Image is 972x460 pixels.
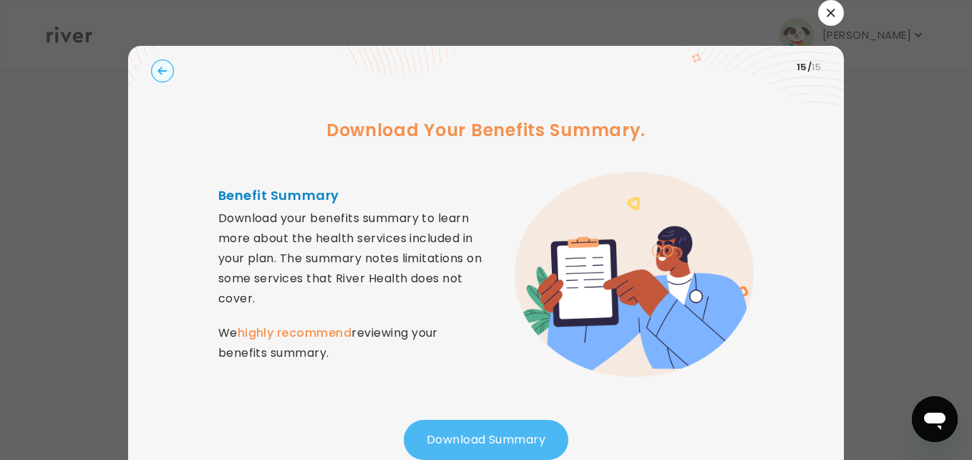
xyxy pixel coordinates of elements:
[218,209,486,363] p: Download your benefits summary to learn more about the health services included in your plan. The...
[912,396,958,442] iframe: Button to launch messaging window
[218,186,486,206] h4: Benefit Summary
[515,172,754,377] img: error graphic
[326,118,646,143] h3: Download Your Benefits Summary.
[238,325,352,341] strong: highly recommend
[404,420,568,460] button: Download Summary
